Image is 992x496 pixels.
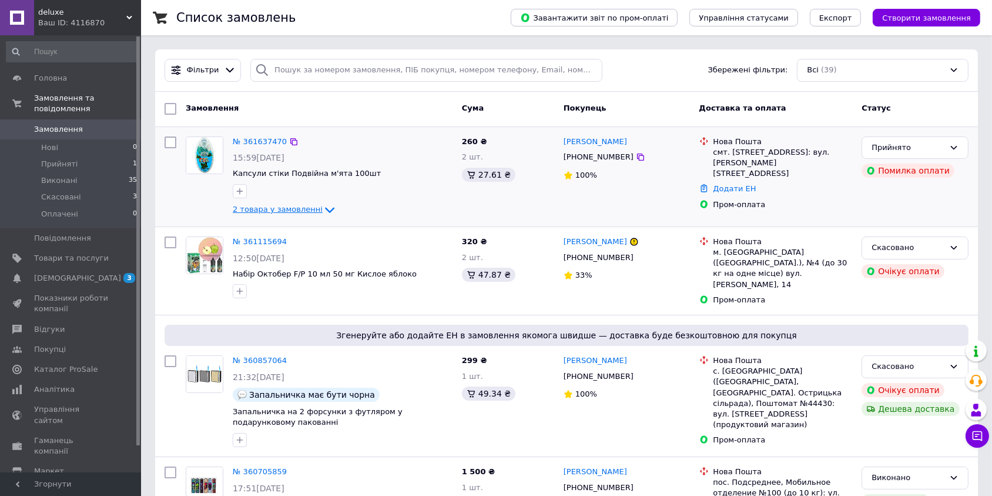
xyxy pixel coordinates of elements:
[41,192,81,202] span: Скасовані
[41,159,78,169] span: Прийняті
[882,14,971,22] span: Створити замовлення
[862,264,944,278] div: Очікує оплати
[233,269,417,278] a: Набір Октобер F/P 10 мл 50 мг Кислое яблоко
[233,205,337,214] a: 2 товара у замовленні
[462,168,515,182] div: 27.61 ₴
[34,404,109,425] span: Управління сайтом
[462,268,515,282] div: 47.87 ₴
[186,237,223,274] a: Фото товару
[561,480,636,495] div: [PHONE_NUMBER]
[34,233,91,244] span: Повідомлення
[186,477,223,494] img: Фото товару
[873,9,980,26] button: Створити замовлення
[462,104,484,112] span: Cума
[564,104,606,112] span: Покупець
[713,247,853,290] div: м. [GEOGRAPHIC_DATA] ([GEOGRAPHIC_DATA].), №4 (до 30 кг на одне місце) вул. [PERSON_NAME], 14
[713,184,756,193] a: Додати ЕН
[699,104,786,112] span: Доставка та оплата
[34,384,75,395] span: Аналітика
[564,137,627,148] a: [PERSON_NAME]
[233,356,287,365] a: № 360857064
[575,171,597,179] span: 100%
[34,435,109,457] span: Гаманець компанії
[966,424,989,448] button: Чат з покупцем
[38,18,141,28] div: Ваш ID: 4116870
[34,364,98,375] span: Каталог ProSale
[699,14,789,22] span: Управління статусами
[34,73,67,84] span: Головна
[233,372,284,382] span: 21:32[DATE]
[233,169,381,178] a: Капсули стіки Подвійна м'ята 100шт
[713,237,853,247] div: Нова Пошта
[233,237,287,246] a: № 361115694
[462,237,487,246] span: 320 ₴
[819,14,852,22] span: Експорт
[186,237,223,274] img: Фото товару
[713,366,853,430] div: с. [GEOGRAPHIC_DATA] ([GEOGRAPHIC_DATA], [GEOGRAPHIC_DATA]. Острицька сільрада), Поштомат №44430:...
[186,356,223,392] img: Фото товару
[34,273,121,284] span: [DEMOGRAPHIC_DATA]
[133,159,137,169] span: 1
[169,329,964,341] span: Згенеруйте або додайте ЕН в замовлення якомога швидше — доставка буде безкоштовною для покупця
[233,205,323,214] span: 2 товара у замовленні
[462,483,483,492] span: 1 шт.
[41,175,78,186] span: Виконані
[233,484,284,493] span: 17:51[DATE]
[713,435,853,445] div: Пром-оплата
[872,472,944,484] div: Виконано
[713,355,853,366] div: Нова Пошта
[186,137,223,174] img: Фото товару
[34,293,109,314] span: Показники роботи компанії
[129,175,137,186] span: 35
[861,13,980,22] a: Створити замовлення
[561,369,636,384] div: [PHONE_NUMBER]
[575,271,592,279] span: 33%
[520,12,668,23] span: Завантажити звіт по пром-оплаті
[807,65,819,76] span: Всі
[821,65,837,74] span: (39)
[133,192,137,202] span: 3
[564,467,627,478] a: [PERSON_NAME]
[187,65,219,76] span: Фільтри
[564,237,627,248] a: [PERSON_NAME]
[462,253,483,262] span: 2 шт.
[561,250,636,265] div: [PHONE_NUMBER]
[561,149,636,165] div: [PHONE_NUMBER]
[862,164,954,178] div: Помилка оплати
[462,387,515,401] div: 49.34 ₴
[713,137,853,147] div: Нова Пошта
[186,355,223,393] a: Фото товару
[233,153,284,162] span: 15:59[DATE]
[462,356,487,365] span: 299 ₴
[233,407,403,427] a: Запальничка на 2 форсунки з футляром у подарунковому пакованні
[462,152,483,161] span: 2 шт.
[38,7,126,18] span: deluxe
[133,209,137,219] span: 0
[462,467,495,476] span: 1 500 ₴
[34,93,141,114] span: Замовлення та повідомлення
[708,65,788,76] span: Збережені фільтри:
[862,383,944,397] div: Очікує оплати
[713,295,853,305] div: Пром-оплата
[233,254,284,263] span: 12:50[DATE]
[34,124,83,135] span: Замовлення
[34,324,65,335] span: Відгуки
[689,9,798,26] button: Управління статусами
[176,11,296,25] h1: Список замовлень
[250,59,602,82] input: Пошук за номером замовлення, ПІБ покупця, номером телефону, Email, номером накладної
[233,137,287,146] a: № 361637470
[872,142,944,154] div: Прийнято
[34,466,64,477] span: Маркет
[713,199,853,210] div: Пром-оплата
[575,390,597,398] span: 100%
[872,242,944,254] div: Скасовано
[872,361,944,373] div: Скасовано
[462,137,487,146] span: 260 ₴
[133,142,137,153] span: 0
[564,355,627,367] a: [PERSON_NAME]
[186,137,223,174] a: Фото товару
[34,253,109,264] span: Товари та послуги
